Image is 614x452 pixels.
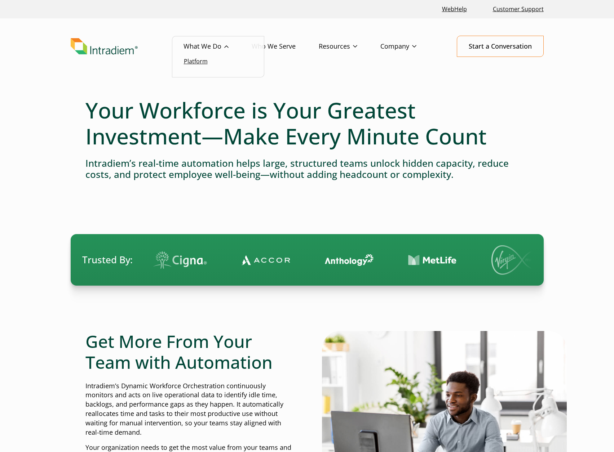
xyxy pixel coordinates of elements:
[402,255,450,266] img: Contact Center Automation MetLife Logo
[490,1,547,17] a: Customer Support
[85,158,529,180] h4: Intradiem’s real-time automation helps large, structured teams unlock hidden capacity, reduce cos...
[235,255,284,265] img: Contact Center Automation Accor Logo
[71,38,138,55] img: Intradiem
[457,36,544,57] a: Start a Conversation
[439,1,470,17] a: Link opens in a new window
[82,253,133,267] span: Trusted By:
[85,97,529,149] h1: Your Workforce is Your Greatest Investment—Make Every Minute Count
[319,36,380,57] a: Resources
[85,381,292,437] p: Intradiem’s Dynamic Workforce Orchestration continuously monitors and acts on live operational da...
[85,331,292,372] h2: Get More From Your Team with Automation
[485,245,535,275] img: Virgin Media logo.
[252,36,319,57] a: Who We Serve
[184,57,208,65] a: Platform
[184,36,252,57] a: What We Do
[71,38,184,55] a: Link to homepage of Intradiem
[380,36,439,57] a: Company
